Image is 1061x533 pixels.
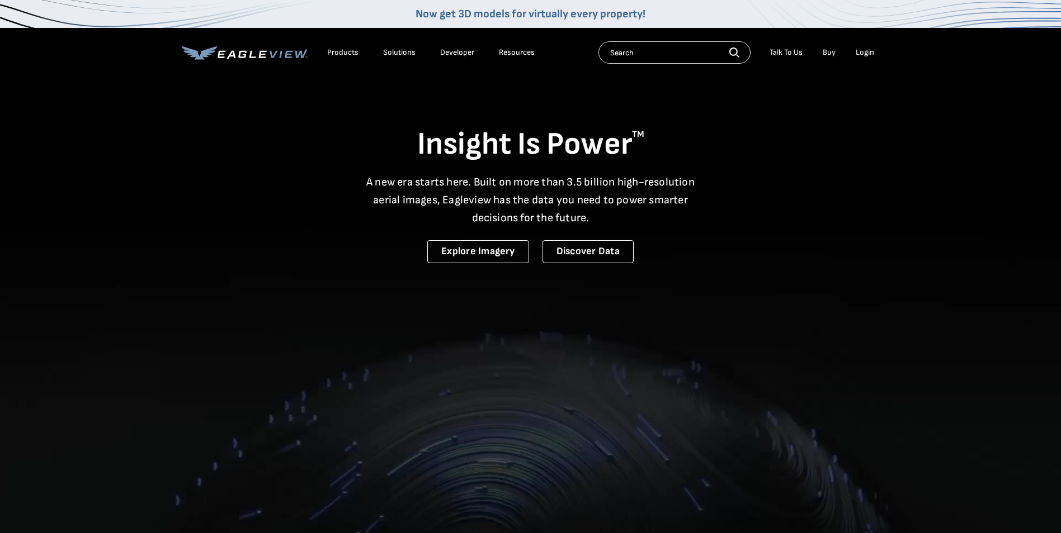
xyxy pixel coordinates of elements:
[416,7,645,21] a: Now get 3D models for virtually every property!
[856,47,874,58] div: Login
[499,47,535,58] div: Resources
[632,129,644,140] sup: TM
[770,47,803,58] div: Talk To Us
[440,47,474,58] a: Developer
[543,240,634,263] a: Discover Data
[327,47,359,58] div: Products
[823,47,836,58] a: Buy
[427,240,529,263] a: Explore Imagery
[360,173,702,227] p: A new era starts here. Built on more than 3.5 billion high-resolution aerial images, Eagleview ha...
[383,47,416,58] div: Solutions
[182,125,880,164] h1: Insight Is Power
[598,41,751,64] input: Search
